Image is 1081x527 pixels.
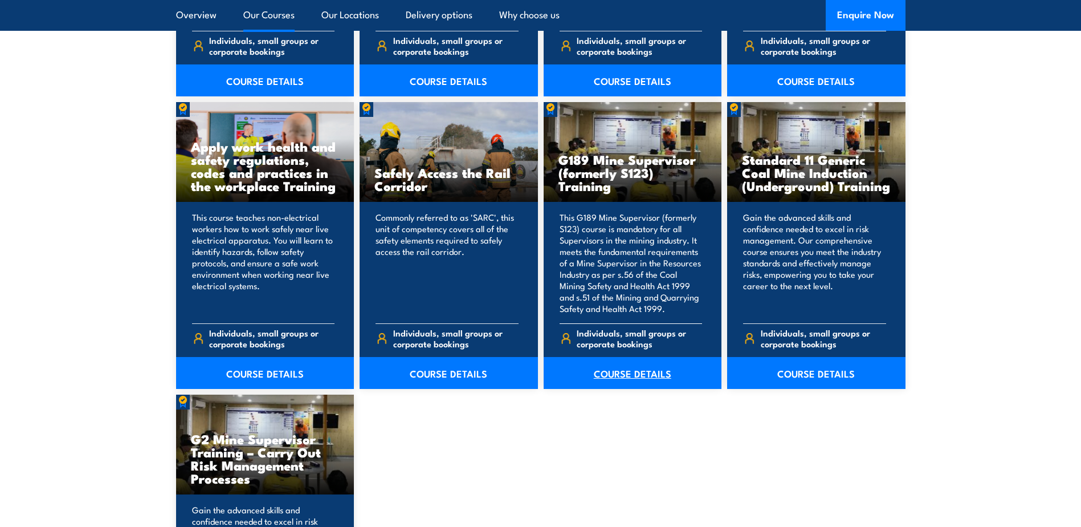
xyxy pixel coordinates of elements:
[192,212,335,314] p: This course teaches non-electrical workers how to work safely near live electrical apparatus. You...
[360,357,538,389] a: COURSE DETAILS
[544,64,722,96] a: COURSE DETAILS
[209,327,335,349] span: Individuals, small groups or corporate bookings
[577,35,702,56] span: Individuals, small groups or corporate bookings
[727,357,905,389] a: COURSE DETAILS
[209,35,335,56] span: Individuals, small groups or corporate bookings
[176,357,354,389] a: COURSE DETAILS
[761,327,886,349] span: Individuals, small groups or corporate bookings
[761,35,886,56] span: Individuals, small groups or corporate bookings
[742,153,891,192] h3: Standard 11 Generic Coal Mine Induction (Underground) Training
[560,212,703,314] p: This G189 Mine Supervisor (formerly S123) course is mandatory for all Supervisors in the mining i...
[544,357,722,389] a: COURSE DETAILS
[176,64,354,96] a: COURSE DETAILS
[577,327,702,349] span: Individuals, small groups or corporate bookings
[376,212,519,314] p: Commonly referred to as 'SARC', this unit of competency covers all of the safety elements require...
[191,432,340,485] h3: G2 Mine Supervisor Training – Carry Out Risk Management Processes
[191,140,340,192] h3: Apply work health and safety regulations, codes and practices in the workplace Training
[727,64,905,96] a: COURSE DETAILS
[558,153,707,192] h3: G189 Mine Supervisor (formerly S123) Training
[393,35,519,56] span: Individuals, small groups or corporate bookings
[374,166,523,192] h3: Safely Access the Rail Corridor
[393,327,519,349] span: Individuals, small groups or corporate bookings
[360,64,538,96] a: COURSE DETAILS
[743,212,886,314] p: Gain the advanced skills and confidence needed to excel in risk management. Our comprehensive cou...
